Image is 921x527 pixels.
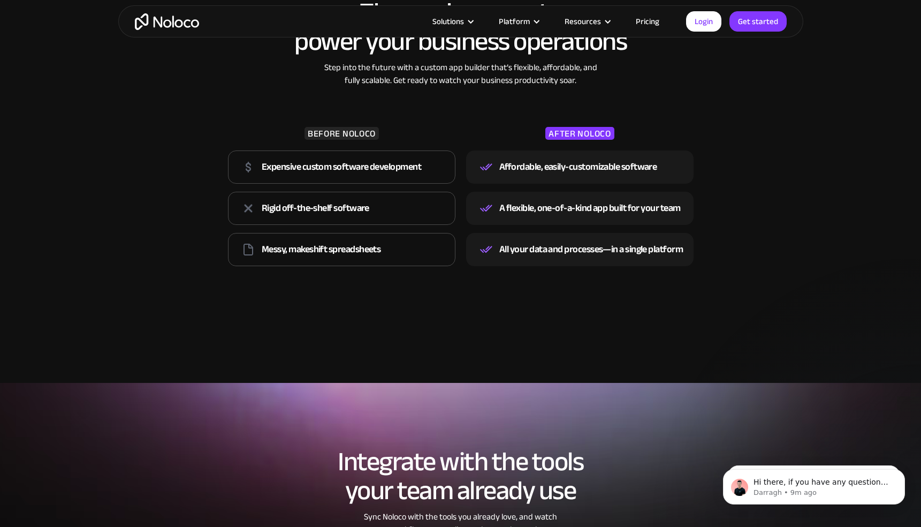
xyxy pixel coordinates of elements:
[686,11,721,32] a: Login
[305,127,379,140] div: BEFORE NOLOCO
[129,447,793,505] h2: Integrate with the tools your team already use
[319,61,603,87] div: Step into the future with a custom app builder that’s flexible, affordable, and fully scalable. G...
[622,14,673,28] a: Pricing
[565,14,601,28] div: Resources
[729,11,787,32] a: Get started
[499,242,683,258] div: All your data and processes—in a single platform
[499,14,530,28] div: Platform
[135,13,199,30] a: home
[499,200,681,216] div: A flexible, one-of-a-kind app built for your team
[707,447,921,522] iframe: Intercom notifications message
[499,159,657,175] div: Affordable, easily-customizable software
[485,14,551,28] div: Platform
[262,200,369,216] div: Rigid off-the-shelf software
[545,127,614,140] div: AFTER NOLOCO
[432,14,464,28] div: Solutions
[551,14,622,28] div: Resources
[262,242,380,258] div: Messy, makeshift spreadsheets
[419,14,485,28] div: Solutions
[262,159,421,175] div: Expensive custom software development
